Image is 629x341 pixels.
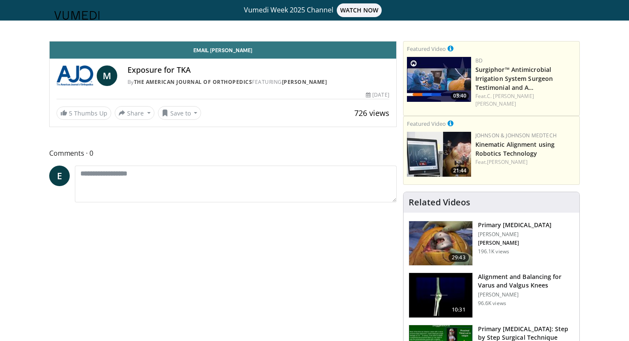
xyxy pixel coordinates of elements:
[69,109,72,117] span: 5
[282,78,327,86] a: [PERSON_NAME]
[478,291,574,298] p: [PERSON_NAME]
[407,120,446,128] small: Featured Video
[478,231,552,238] p: [PERSON_NAME]
[97,65,117,86] a: M
[475,158,576,166] div: Feat.
[451,92,469,100] span: 03:40
[366,91,389,99] div: [DATE]
[407,132,471,177] img: 85482610-0380-4aae-aa4a-4a9be0c1a4f1.150x105_q85_crop-smart_upscale.jpg
[478,300,506,307] p: 96.6K views
[128,65,389,75] h4: Exposure for TKA
[56,107,111,120] a: 5 Thumbs Up
[475,132,557,139] a: Johnson & Johnson MedTech
[478,221,552,229] h3: Primary [MEDICAL_DATA]
[409,221,574,266] a: 29:43 Primary [MEDICAL_DATA] [PERSON_NAME] [PERSON_NAME] 196.1K views
[49,148,397,159] span: Comments 0
[50,42,396,59] a: Email [PERSON_NAME]
[448,44,454,53] a: This is paid for by BD
[478,273,574,290] h3: Alignment and Balancing for Varus and Valgus Knees
[49,166,70,186] a: E
[407,57,471,102] a: 03:40
[128,78,389,86] div: By FEATURING
[448,253,469,262] span: 29:43
[475,65,553,92] a: Surgiphor™ Antimicrobial Irrigation System Surgeon Testimonial and A…
[115,106,154,120] button: Share
[409,197,470,208] h4: Related Videos
[409,273,574,318] a: 10:31 Alignment and Balancing for Varus and Valgus Knees [PERSON_NAME] 96.6K views
[158,106,202,120] button: Save to
[487,158,528,166] a: [PERSON_NAME]
[354,108,389,118] span: 726 views
[407,45,446,53] small: Featured Video
[475,140,555,157] a: Kinematic Alignment using Robotics Technology
[475,92,576,108] div: Feat.
[407,57,471,102] img: 70422da6-974a-44ac-bf9d-78c82a89d891.150x105_q85_crop-smart_upscale.jpg
[475,92,534,107] a: C. [PERSON_NAME] [PERSON_NAME]
[478,248,509,255] p: 196.1K views
[409,221,472,266] img: 297061_3.png.150x105_q85_crop-smart_upscale.jpg
[475,65,576,92] h3: Surgiphor™ Antimicrobial Irrigation System Surgeon Testimonial and Application in Total Knee Arth...
[451,167,469,175] span: 21:44
[448,305,469,314] span: 10:31
[407,132,471,177] a: 21:44
[475,57,483,64] a: BD
[478,240,552,246] p: Michael Berend
[448,119,454,128] a: This is paid for by Johnson & Johnson MedTech
[56,65,93,86] img: The American Journal of Orthopedics
[409,273,472,317] img: 38523_0000_3.png.150x105_q85_crop-smart_upscale.jpg
[54,11,100,20] img: VuMedi Logo
[134,78,252,86] a: The American Journal of Orthopedics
